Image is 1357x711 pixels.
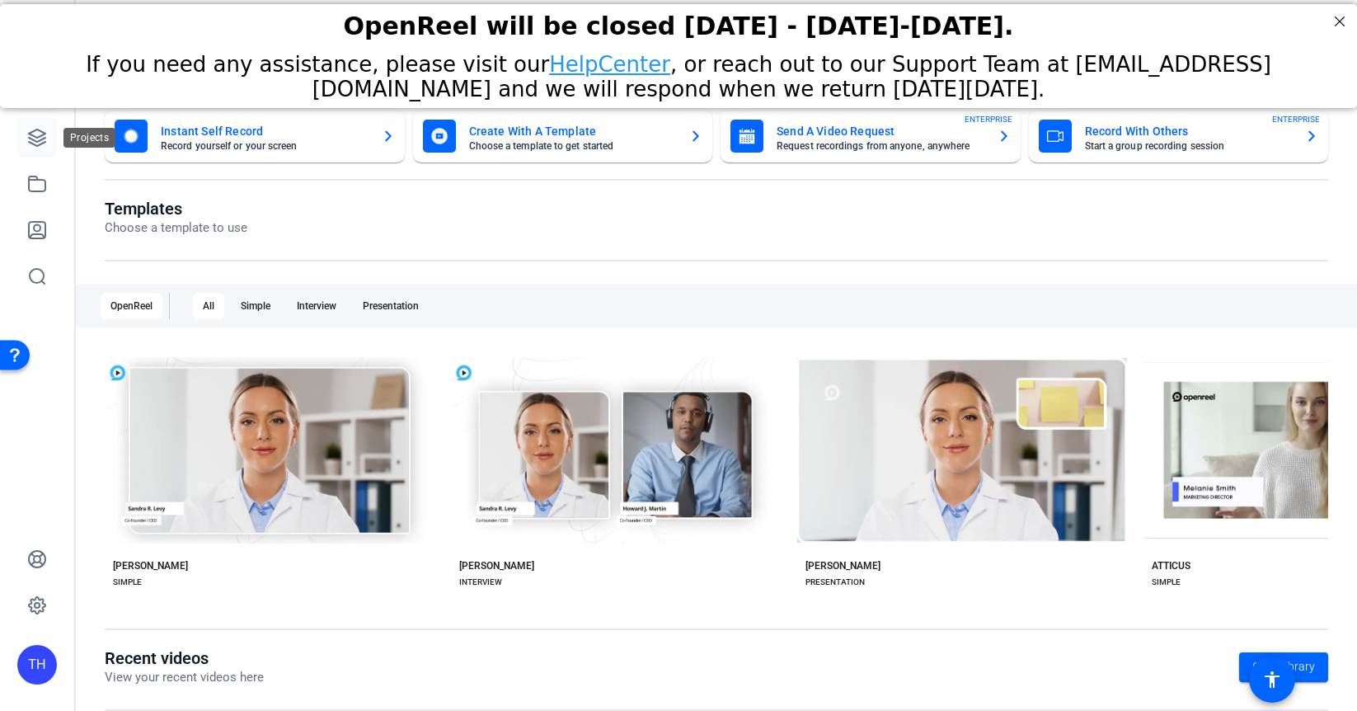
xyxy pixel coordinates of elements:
[105,648,264,668] h1: Recent videos
[1152,576,1181,589] div: SIMPLE
[113,576,142,589] div: SIMPLE
[105,199,247,219] h1: Templates
[459,576,502,589] div: INTERVIEW
[1272,113,1320,125] span: ENTERPRISE
[1152,559,1190,572] div: ATTICUS
[1029,110,1329,162] button: Record With OthersStart a group recording sessionENTERPRISE
[21,7,1336,36] div: OpenReel will be closed [DATE] - [DATE]-[DATE].
[965,113,1012,125] span: ENTERPRISE
[161,121,369,141] mat-card-title: Instant Self Record
[1085,121,1293,141] mat-card-title: Record With Others
[469,141,677,151] mat-card-subtitle: Choose a template to get started
[17,645,57,685] div: TH
[1085,141,1293,151] mat-card-subtitle: Start a group recording session
[1262,670,1282,690] mat-icon: accessibility
[161,141,369,151] mat-card-subtitle: Record yourself or your screen
[353,293,429,319] div: Presentation
[86,48,1271,97] span: If you need any assistance, please visit our , or reach out to our Support Team at [EMAIL_ADDRESS...
[469,121,677,141] mat-card-title: Create With A Template
[231,293,280,319] div: Simple
[777,121,984,141] mat-card-title: Send A Video Request
[113,559,188,572] div: [PERSON_NAME]
[777,141,984,151] mat-card-subtitle: Request recordings from anyone, anywhere
[101,293,162,319] div: OpenReel
[193,293,224,319] div: All
[549,48,670,73] a: HelpCenter
[105,110,405,162] button: Instant Self RecordRecord yourself or your screen
[805,576,865,589] div: PRESENTATION
[413,110,713,162] button: Create With A TemplateChoose a template to get started
[721,110,1021,162] button: Send A Video RequestRequest recordings from anyone, anywhereENTERPRISE
[459,559,534,572] div: [PERSON_NAME]
[63,128,115,148] div: Projects
[805,559,880,572] div: [PERSON_NAME]
[105,219,247,238] p: Choose a template to use
[1239,652,1328,682] a: Go to library
[287,293,346,319] div: Interview
[105,668,264,687] p: View your recent videos here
